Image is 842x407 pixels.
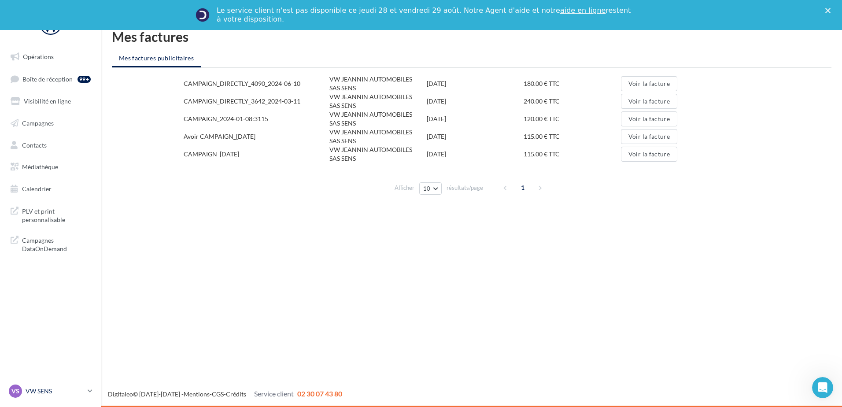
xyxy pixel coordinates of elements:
[5,231,96,257] a: Campagnes DataOnDemand
[22,205,91,224] span: PLV et print personnalisable
[226,390,246,398] a: Crédits
[26,387,84,396] p: VW SENS
[184,132,329,141] div: Avoir CAMPAIGN_[DATE]
[560,6,606,15] a: aide en ligne
[427,97,524,106] div: [DATE]
[5,158,96,176] a: Médiathèque
[5,114,96,133] a: Campagnes
[217,6,632,24] div: Le service client n'est pas disponible ce jeudi 28 et vendredi 29 août. Notre Agent d'aide et not...
[24,97,71,105] span: Visibilité en ligne
[5,202,96,228] a: PLV et print personnalisable
[184,115,329,123] div: CAMPAIGN_2024-01-08:3115
[427,79,524,88] div: [DATE]
[524,150,621,159] div: 115.00 € TTC
[621,147,677,162] button: Voir la facture
[184,150,329,159] div: CAMPAIGN_[DATE]
[427,132,524,141] div: [DATE]
[22,185,52,192] span: Calendrier
[184,79,329,88] div: CAMPAIGN_DIRECTLY_4090_2024-06-10
[329,110,427,128] div: VW JEANNIN AUTOMOBILES SAS SENS
[22,75,73,82] span: Boîte de réception
[5,48,96,66] a: Opérations
[22,119,54,127] span: Campagnes
[112,30,831,43] h1: Mes factures
[108,390,133,398] a: Digitaleo
[621,94,677,109] button: Voir la facture
[22,234,91,253] span: Campagnes DataOnDemand
[11,387,19,396] span: VS
[23,53,54,60] span: Opérations
[108,390,342,398] span: © [DATE]-[DATE] - - -
[621,111,677,126] button: Voir la facture
[329,128,427,145] div: VW JEANNIN AUTOMOBILES SAS SENS
[196,8,210,22] img: Profile image for Service-Client
[254,389,294,398] span: Service client
[5,136,96,155] a: Contacts
[524,79,621,88] div: 180.00 € TTC
[524,132,621,141] div: 115.00 € TTC
[812,377,833,398] iframe: Intercom live chat
[329,145,427,163] div: VW JEANNIN AUTOMOBILES SAS SENS
[184,390,210,398] a: Mentions
[427,115,524,123] div: [DATE]
[447,184,483,192] span: résultats/page
[419,182,442,195] button: 10
[297,389,342,398] span: 02 30 07 43 80
[427,150,524,159] div: [DATE]
[621,129,677,144] button: Voir la facture
[329,75,427,92] div: VW JEANNIN AUTOMOBILES SAS SENS
[5,92,96,111] a: Visibilité en ligne
[516,181,530,195] span: 1
[5,70,96,89] a: Boîte de réception99+
[621,76,677,91] button: Voir la facture
[5,180,96,198] a: Calendrier
[22,141,47,148] span: Contacts
[524,97,621,106] div: 240.00 € TTC
[78,76,91,83] div: 99+
[7,383,94,400] a: VS VW SENS
[423,185,431,192] span: 10
[395,184,414,192] span: Afficher
[329,92,427,110] div: VW JEANNIN AUTOMOBILES SAS SENS
[524,115,621,123] div: 120.00 € TTC
[212,390,224,398] a: CGS
[825,8,834,13] div: Fermer
[22,163,58,170] span: Médiathèque
[184,97,329,106] div: CAMPAIGN_DIRECTLY_3642_2024-03-11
